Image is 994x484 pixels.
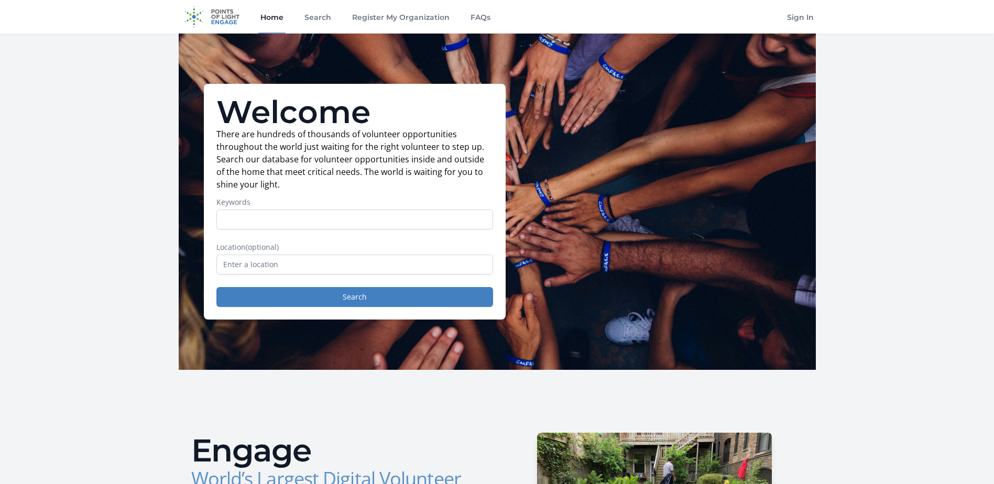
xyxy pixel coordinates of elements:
[216,197,493,207] label: Keywords
[216,128,493,191] p: There are hundreds of thousands of volunteer opportunities throughout the world just waiting for ...
[191,435,489,466] h2: Engage
[246,242,279,252] span: (optional)
[216,255,493,274] input: Enter a location
[216,287,493,307] button: Search
[216,96,493,128] h1: Welcome
[216,242,493,252] label: Location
